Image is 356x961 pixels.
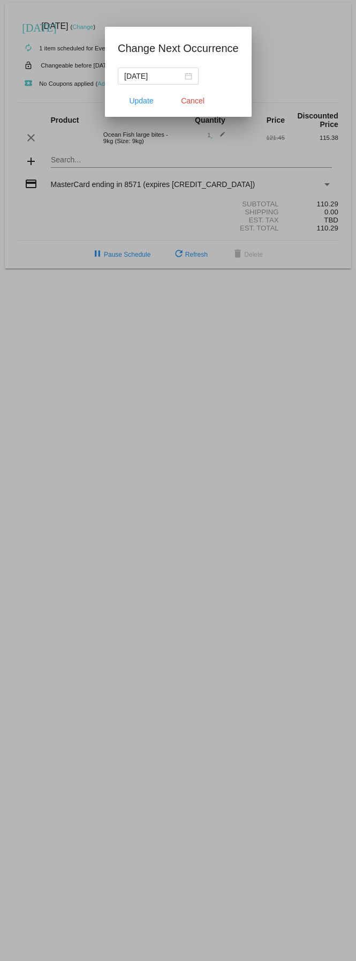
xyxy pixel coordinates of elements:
[181,96,204,105] span: Cancel
[118,91,165,110] button: Update
[129,96,153,105] span: Update
[169,91,216,110] button: Close dialog
[124,70,183,82] input: Select date
[118,40,239,57] h1: Change Next Occurrence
